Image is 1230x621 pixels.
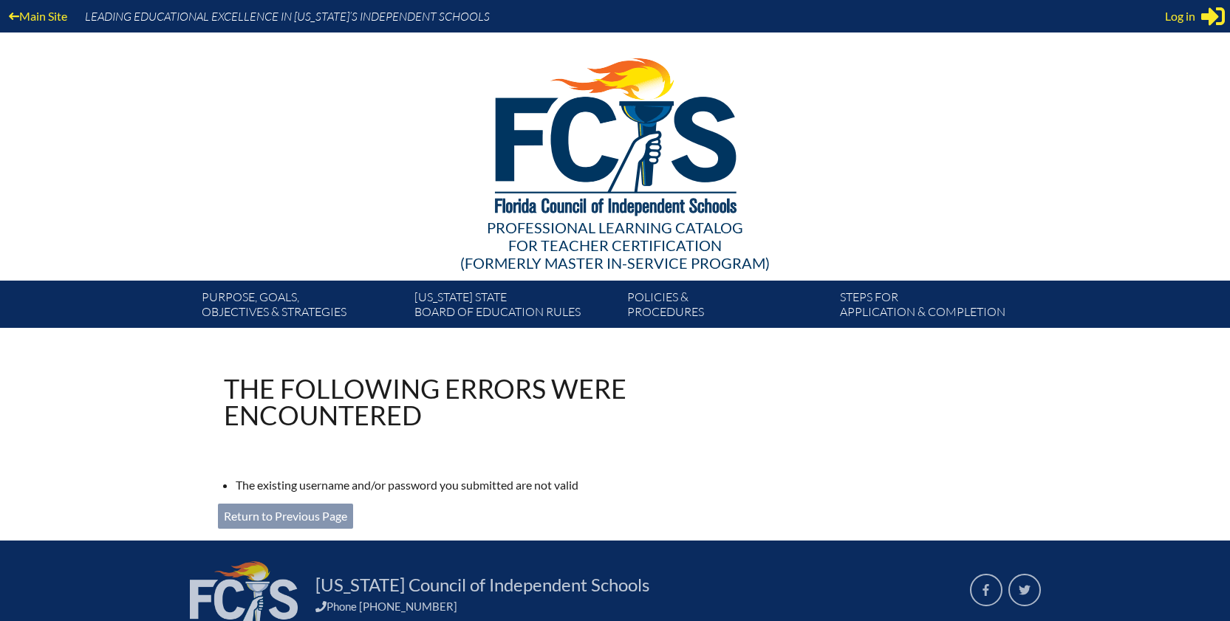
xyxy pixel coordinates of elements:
div: Phone [PHONE_NUMBER] [315,600,952,613]
a: Purpose, goals,objectives & strategies [196,287,409,328]
a: [US_STATE] StateBoard of Education rules [409,287,621,328]
a: Steps forapplication & completion [834,287,1047,328]
a: Policies &Procedures [621,287,834,328]
span: for Teacher Certification [508,236,722,254]
span: Log in [1165,7,1195,25]
li: The existing username and/or password you submitted are not valid [236,476,756,495]
a: Return to Previous Page [218,504,353,529]
svg: Sign in or register [1201,4,1225,28]
img: FCISlogo221.eps [462,32,768,234]
a: [US_STATE] Council of Independent Schools [310,573,655,597]
a: Main Site [3,6,73,26]
div: Professional Learning Catalog (formerly Master In-service Program) [190,219,1041,272]
h1: The following errors were encountered [224,375,744,428]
